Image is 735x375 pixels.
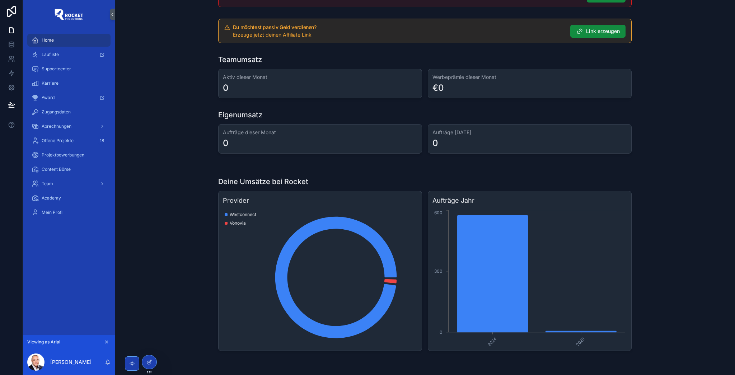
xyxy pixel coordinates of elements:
span: Projektbewerbungen [42,152,84,158]
h3: Aufträge Jahr [432,196,627,206]
div: chart [223,208,417,346]
a: Abrechnungen [27,120,111,133]
span: Offene Projekte [42,138,74,144]
a: Supportcenter [27,62,111,75]
a: Award [27,91,111,104]
span: Laufliste [42,52,59,57]
a: Laufliste [27,48,111,61]
a: Mein Profil [27,206,111,219]
span: Award [42,95,55,100]
tspan: 600 [434,210,443,215]
h3: Werbeprämie dieser Monat [432,74,627,81]
a: Content Börse [27,163,111,176]
h5: Du möchtest passiv Geld verdienen? [233,25,565,30]
span: Content Börse [42,167,71,172]
h3: Aufträge [DATE] [432,129,627,136]
span: Mein Profil [42,210,64,215]
div: €0 [432,82,444,94]
text: 2024 [487,336,497,347]
a: Academy [27,192,111,205]
span: Viewing as Arial [27,339,60,345]
span: Erzeuge jetzt deinen Affiliate Link [233,32,312,38]
span: Vonovia [230,220,246,226]
h3: Provider [223,196,417,206]
img: App logo [55,9,83,20]
tspan: 0 [440,329,443,335]
a: Zugangsdaten [27,106,111,118]
div: 0 [223,137,229,149]
tspan: 300 [434,268,443,274]
span: Team [42,181,53,187]
div: 0 [432,137,438,149]
a: Home [27,34,111,47]
div: chart [432,208,627,346]
span: Link erzeugen [586,28,620,35]
a: Projektbewerbungen [27,149,111,161]
h1: Eigenumsatz [218,110,262,120]
a: Karriere [27,77,111,90]
h3: Aktiv dieser Monat [223,74,417,81]
span: Karriere [42,80,58,86]
span: Abrechnungen [42,123,71,129]
text: 2025 [575,336,586,347]
div: scrollable content [23,29,115,228]
div: 0 [223,82,229,94]
span: Supportcenter [42,66,71,72]
button: Link erzeugen [570,25,626,38]
span: Zugangsdaten [42,109,71,115]
a: Team [27,177,111,190]
span: Westconnect [230,212,256,217]
div: 18 [98,136,106,145]
div: Erzeuge jetzt deinen Affiliate Link [233,31,565,38]
span: Home [42,37,54,43]
h1: Deine Umsätze bei Rocket [218,177,308,187]
a: Offene Projekte18 [27,134,111,147]
h1: Teamumsatz [218,55,262,65]
span: Academy [42,195,61,201]
h3: Aufträge dieser Monat [223,129,417,136]
p: [PERSON_NAME] [50,358,92,366]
